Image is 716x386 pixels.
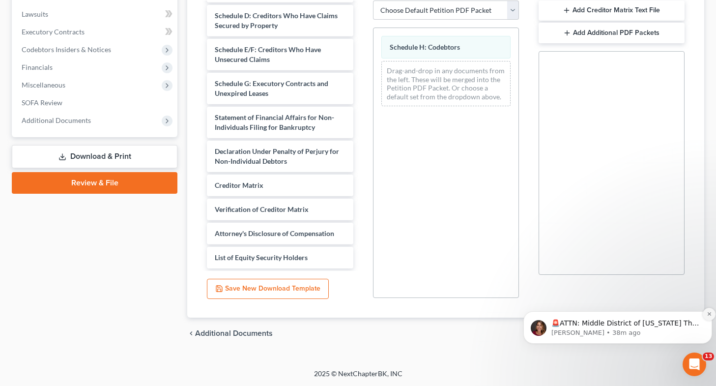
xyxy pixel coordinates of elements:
[215,205,309,213] span: Verification of Creditor Matrix
[187,329,195,337] i: chevron_left
[215,181,263,189] span: Creditor Matrix
[22,116,91,124] span: Additional Documents
[390,43,460,51] span: Schedule H: Codebtors
[215,147,339,165] span: Declaration Under Penalty of Perjury for Non-Individual Debtors
[703,353,714,360] span: 13
[12,145,177,168] a: Download & Print
[539,0,685,21] button: Add Creditor Matrix Text File
[22,10,48,18] span: Lawsuits
[683,353,706,376] iframe: Intercom live chat
[215,229,334,238] span: Attorney's Disclosure of Compensation
[14,23,177,41] a: Executory Contracts
[207,279,329,299] button: Save New Download Template
[22,98,62,107] span: SOFA Review
[519,291,716,359] iframe: Intercom notifications message
[215,11,338,30] span: Schedule D: Creditors Who Have Claims Secured by Property
[14,94,177,112] a: SOFA Review
[22,28,85,36] span: Executory Contracts
[187,329,273,337] a: chevron_left Additional Documents
[14,5,177,23] a: Lawsuits
[215,113,334,131] span: Statement of Financial Affairs for Non-Individuals Filing for Bankruptcy
[215,79,328,97] span: Schedule G: Executory Contracts and Unexpired Leases
[22,45,111,54] span: Codebtors Insiders & Notices
[12,172,177,194] a: Review & File
[22,63,53,71] span: Financials
[381,61,511,106] div: Drag-and-drop in any documents from the left. These will be merged into the Petition PDF Packet. ...
[215,45,321,63] span: Schedule E/F: Creditors Who Have Unsecured Claims
[215,253,308,262] span: List of Equity Security Holders
[195,329,273,337] span: Additional Documents
[22,81,65,89] span: Miscellaneous
[539,23,685,43] button: Add Additional PDF Packets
